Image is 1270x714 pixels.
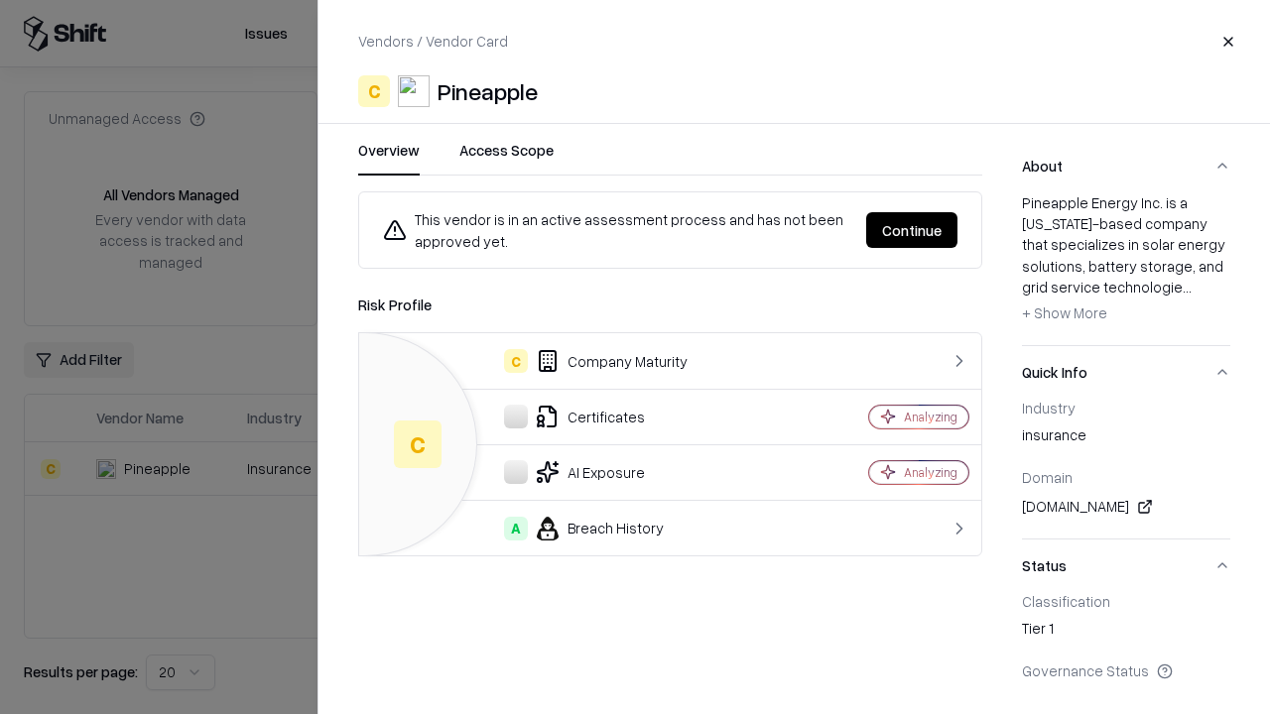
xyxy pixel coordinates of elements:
button: Status [1022,539,1230,592]
button: Quick Info [1022,346,1230,399]
div: Analyzing [904,464,957,481]
button: About [1022,140,1230,192]
span: + Show More [1022,303,1107,321]
div: Tier 1 [1022,618,1230,646]
button: Overview [358,140,420,176]
button: + Show More [1022,297,1107,329]
div: This vendor is in an active assessment process and has not been approved yet. [383,208,850,252]
div: Breach History [375,517,800,540]
div: Quick Info [1022,399,1230,538]
div: About [1022,192,1230,345]
div: Industry [1022,399,1230,416]
div: Domain [1022,468,1230,486]
div: Analyzing [904,409,957,425]
div: [DOMAIN_NAME] [1022,495,1230,519]
button: Continue [866,212,957,248]
span: ... [1183,278,1192,296]
div: Pineapple Energy Inc. is a [US_STATE]-based company that specializes in solar energy solutions, b... [1022,192,1230,329]
div: C [504,349,528,373]
button: Access Scope [459,140,554,176]
div: Risk Profile [358,293,982,316]
div: insurance [1022,424,1230,452]
div: AI Exposure [375,460,800,484]
img: Pineapple [398,75,430,107]
p: Vendors / Vendor Card [358,31,508,52]
div: Pineapple [438,75,538,107]
div: C [358,75,390,107]
div: A [504,517,528,540]
div: C [394,420,442,468]
div: Certificates [375,405,800,428]
div: Governance Status [1022,661,1230,679]
div: Classification [1022,592,1230,610]
div: Company Maturity [375,349,800,373]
